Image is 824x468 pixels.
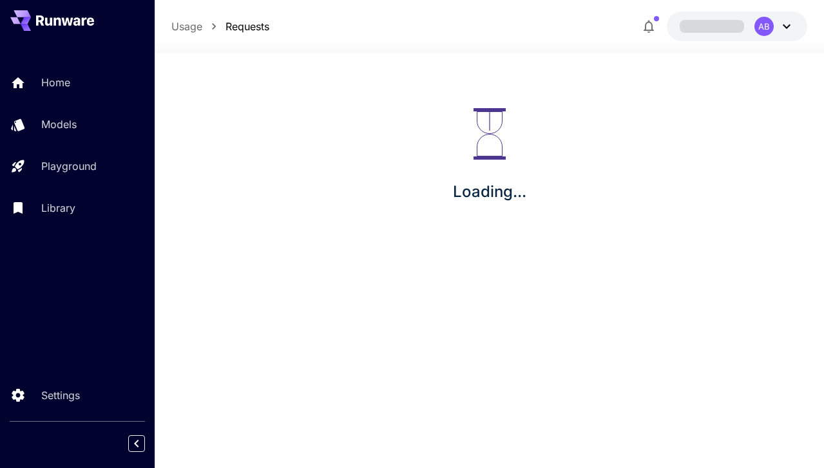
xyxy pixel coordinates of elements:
[225,19,269,34] a: Requests
[41,200,75,216] p: Library
[667,12,807,41] button: AB
[41,388,80,403] p: Settings
[453,180,526,203] p: Loading...
[41,117,77,132] p: Models
[128,435,145,452] button: Collapse sidebar
[171,19,269,34] nav: breadcrumb
[41,158,97,174] p: Playground
[754,17,774,36] div: AB
[41,75,70,90] p: Home
[171,19,202,34] a: Usage
[138,432,155,455] div: Collapse sidebar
